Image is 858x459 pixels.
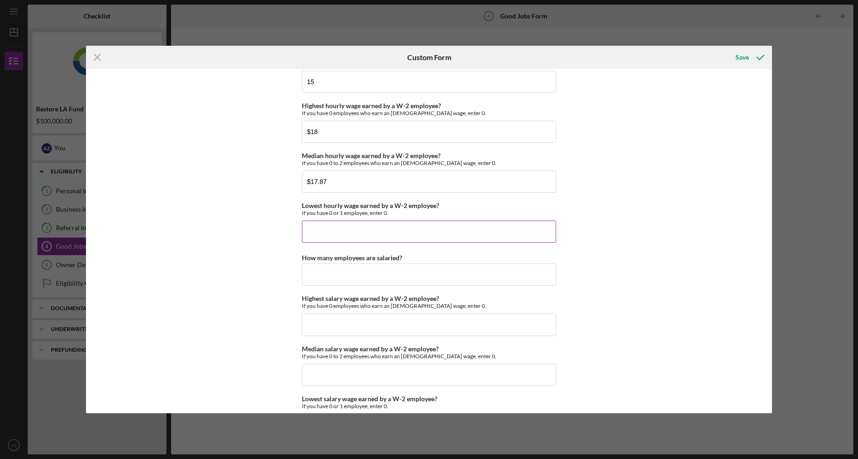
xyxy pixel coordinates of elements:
div: If you have 0 or 1 employee, enter 0. [302,209,556,216]
div: If you have 0 to 2 employees who earn an [DEMOGRAPHIC_DATA] wage, enter 0. [302,353,556,360]
div: Save [735,48,749,67]
label: How many employees are [DEMOGRAPHIC_DATA]? [302,61,451,69]
div: If you have 0 employees who earn an [DEMOGRAPHIC_DATA] wage, enter 0. [302,110,556,116]
label: Highest hourly wage earned by a W-2 employee? [302,102,441,110]
button: Save [726,48,772,67]
h6: Custom Form [407,53,451,61]
label: How many employees are salaried? [302,254,402,262]
label: Median salary wage earned by a W-2 employee? [302,345,439,353]
div: If you have 0 employees who earn an [DEMOGRAPHIC_DATA] wage, enter 0. [302,302,556,309]
label: Lowest hourly wage earned by a W-2 employee? [302,202,439,209]
div: If you have 0 or 1 employee, enter 0. [302,403,556,410]
label: Lowest salary wage earned by a W-2 employee? [302,395,437,403]
label: Highest salary wage earned by a W-2 employee? [302,294,439,302]
div: If you have 0 to 2 employees who earn an [DEMOGRAPHIC_DATA] wage, enter 0. [302,159,556,166]
label: Median hourly wage earned by a W-2 employee? [302,152,441,159]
